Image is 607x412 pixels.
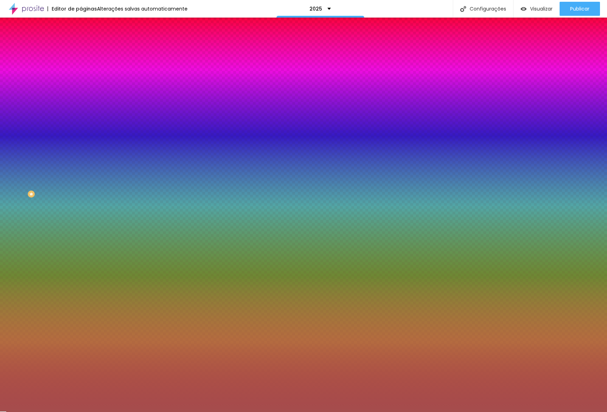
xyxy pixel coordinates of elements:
img: Icone [460,6,466,12]
span: Publicar [570,6,589,12]
img: view-1.svg [521,6,527,12]
button: Publicar [560,2,600,16]
p: 2025 [309,6,322,11]
div: Alterações salvas automaticamente [97,6,188,11]
span: Visualizar [530,6,553,12]
button: Visualizar [514,2,560,16]
div: Editor de páginas [47,6,97,11]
